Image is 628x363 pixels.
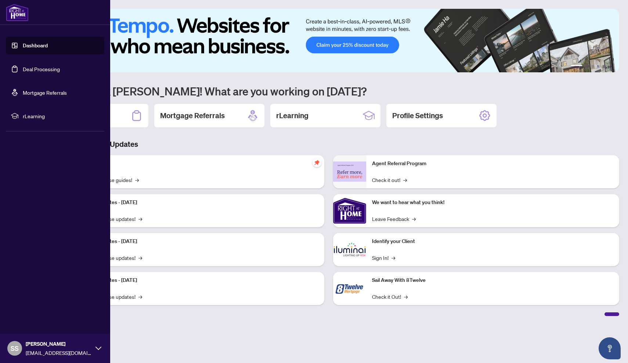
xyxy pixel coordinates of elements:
[603,65,606,68] button: 5
[11,343,19,353] span: SS
[372,293,408,301] a: Check it Out!→
[38,9,619,72] img: Slide 0
[609,65,612,68] button: 6
[412,215,416,223] span: →
[23,66,60,72] a: Deal Processing
[597,65,600,68] button: 4
[23,42,48,49] a: Dashboard
[77,237,318,246] p: Platform Updates - [DATE]
[77,276,318,284] p: Platform Updates - [DATE]
[392,110,443,121] h2: Profile Settings
[138,254,142,262] span: →
[38,139,619,149] h3: Brokerage & Industry Updates
[138,215,142,223] span: →
[372,254,395,262] a: Sign In!→
[26,349,92,357] span: [EMAIL_ADDRESS][DOMAIN_NAME]
[38,84,619,98] h1: Welcome back [PERSON_NAME]! What are you working on [DATE]?
[160,110,225,121] h2: Mortgage Referrals
[333,194,366,227] img: We want to hear what you think!
[591,65,594,68] button: 3
[23,112,99,120] span: rLearning
[26,340,92,348] span: [PERSON_NAME]
[372,215,416,223] a: Leave Feedback→
[138,293,142,301] span: →
[276,110,308,121] h2: rLearning
[77,160,318,168] p: Self-Help
[77,199,318,207] p: Platform Updates - [DATE]
[372,237,613,246] p: Identify your Client
[313,158,321,167] span: pushpin
[333,233,366,266] img: Identify your Client
[372,176,407,184] a: Check it out!→
[571,65,582,68] button: 1
[6,4,29,21] img: logo
[372,199,613,207] p: We want to hear what you think!
[333,272,366,305] img: Sail Away With 8Twelve
[23,89,67,96] a: Mortgage Referrals
[403,176,407,184] span: →
[585,65,588,68] button: 2
[599,337,621,359] button: Open asap
[333,161,366,182] img: Agent Referral Program
[135,176,139,184] span: →
[391,254,395,262] span: →
[372,160,613,168] p: Agent Referral Program
[372,276,613,284] p: Sail Away With 8Twelve
[404,293,408,301] span: →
